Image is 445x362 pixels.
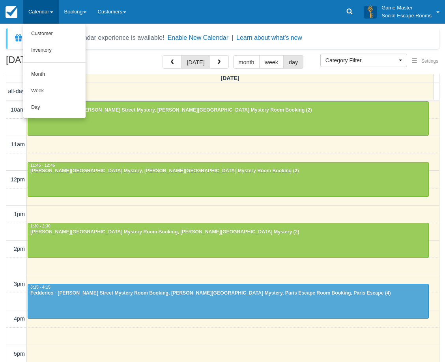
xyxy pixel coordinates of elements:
[232,34,233,41] span: |
[407,56,443,67] button: Settings
[28,223,429,258] a: 1:30 - 2:30[PERSON_NAME][GEOGRAPHIC_DATA] Mystery Room Booking, [PERSON_NAME][GEOGRAPHIC_DATA] My...
[168,34,228,42] button: Enable New Calendar
[30,290,426,297] div: Fedderico - [PERSON_NAME] Street Mystery Room Booking, [PERSON_NAME][GEOGRAPHIC_DATA] Mystery, Pa...
[14,351,25,357] span: 5pm
[23,66,86,83] a: Month
[28,101,429,136] a: 10:00 - 11:00[PERSON_NAME] - [PERSON_NAME] Street Mystery, [PERSON_NAME][GEOGRAPHIC_DATA] Mystery...
[11,141,25,147] span: 11am
[364,6,377,18] img: A3
[14,315,25,322] span: 4pm
[23,24,86,118] ul: Calendar
[233,55,260,69] button: month
[236,34,302,41] a: Learn about what's new
[14,246,25,252] span: 2pm
[381,12,432,20] p: Social Escape Rooms
[30,285,50,289] span: 3:15 - 4:15
[23,42,86,59] a: Inventory
[421,58,438,64] span: Settings
[325,56,397,64] span: Category Filter
[28,284,429,319] a: 3:15 - 4:15Fedderico - [PERSON_NAME] Street Mystery Room Booking, [PERSON_NAME][GEOGRAPHIC_DATA] ...
[11,106,25,113] span: 10am
[14,281,25,287] span: 3pm
[23,83,86,99] a: Week
[381,4,432,12] p: Game Master
[6,55,106,70] h2: [DATE]
[320,54,407,67] button: Category Filter
[11,176,25,183] span: 12pm
[221,75,239,81] span: [DATE]
[14,211,25,217] span: 1pm
[23,26,86,42] a: Customer
[30,163,55,168] span: 11:45 - 12:45
[8,88,25,94] span: all-day
[283,55,303,69] button: day
[259,55,284,69] button: week
[28,162,429,197] a: 11:45 - 12:45[PERSON_NAME][GEOGRAPHIC_DATA] Mystery, [PERSON_NAME][GEOGRAPHIC_DATA] Mystery Room ...
[181,55,210,69] button: [DATE]
[23,99,86,116] a: Day
[30,107,426,114] div: [PERSON_NAME] - [PERSON_NAME] Street Mystery, [PERSON_NAME][GEOGRAPHIC_DATA] Mystery Room Booking...
[26,33,165,43] div: A new Booking Calendar experience is available!
[30,224,50,228] span: 1:30 - 2:30
[6,6,17,18] img: checkfront-main-nav-mini-logo.png
[30,229,426,235] div: [PERSON_NAME][GEOGRAPHIC_DATA] Mystery Room Booking, [PERSON_NAME][GEOGRAPHIC_DATA] Mystery (2)
[30,168,426,174] div: [PERSON_NAME][GEOGRAPHIC_DATA] Mystery, [PERSON_NAME][GEOGRAPHIC_DATA] Mystery Room Booking (2)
